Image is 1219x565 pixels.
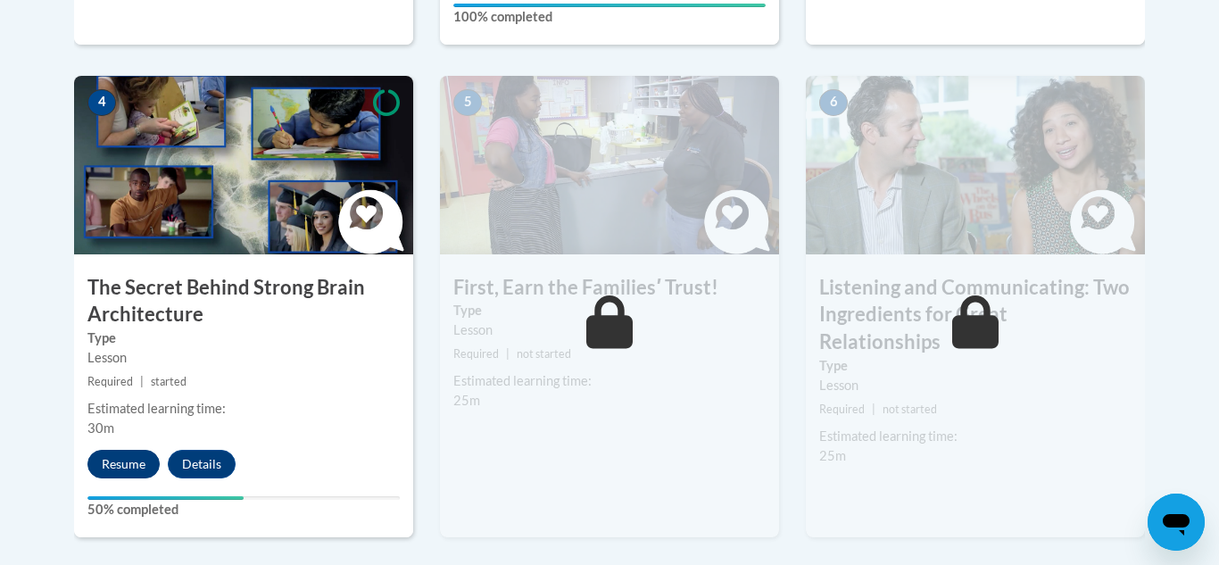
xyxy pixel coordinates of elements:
[1148,494,1205,551] iframe: Button to launch messaging window
[151,375,187,388] span: started
[87,89,116,116] span: 4
[87,348,400,368] div: Lesson
[453,371,766,391] div: Estimated learning time:
[87,450,160,478] button: Resume
[168,450,236,478] button: Details
[806,76,1145,254] img: Course Image
[440,274,779,302] h3: First, Earn the Familiesʹ Trust!
[453,393,480,408] span: 25m
[87,496,244,500] div: Your progress
[87,328,400,348] label: Type
[140,375,144,388] span: |
[819,376,1132,395] div: Lesson
[819,427,1132,446] div: Estimated learning time:
[453,320,766,340] div: Lesson
[506,347,510,361] span: |
[453,7,766,27] label: 100% completed
[819,448,846,463] span: 25m
[87,500,400,519] label: 50% completed
[453,4,766,7] div: Your progress
[74,76,413,254] img: Course Image
[87,375,133,388] span: Required
[453,301,766,320] label: Type
[872,403,875,416] span: |
[819,403,865,416] span: Required
[517,347,571,361] span: not started
[819,356,1132,376] label: Type
[806,274,1145,356] h3: Listening and Communicating: Two Ingredients for Great Relationships
[453,347,499,361] span: Required
[883,403,937,416] span: not started
[453,89,482,116] span: 5
[87,420,114,436] span: 30m
[440,76,779,254] img: Course Image
[819,89,848,116] span: 6
[87,399,400,419] div: Estimated learning time:
[74,274,413,329] h3: The Secret Behind Strong Brain Architecture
